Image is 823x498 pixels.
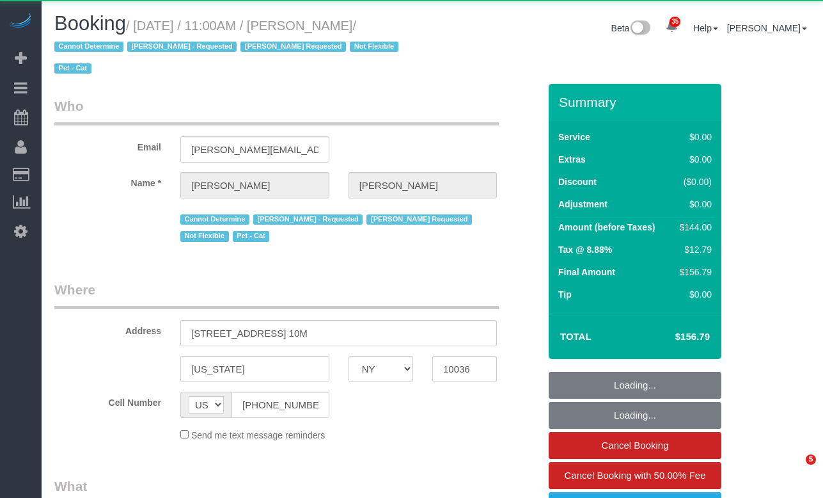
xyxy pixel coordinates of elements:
label: Discount [558,175,597,188]
label: Adjustment [558,198,607,211]
label: Name * [45,172,171,189]
a: Help [693,23,718,33]
span: 5 [806,454,816,465]
div: $12.79 [675,243,712,256]
a: Beta [611,23,651,33]
span: [PERSON_NAME] - Requested [127,42,237,52]
a: Cancel Booking [549,432,721,459]
input: City [180,356,329,382]
div: $0.00 [675,198,712,211]
span: Cannot Determine [54,42,123,52]
h4: $156.79 [637,332,710,342]
span: [PERSON_NAME] Requested [240,42,346,52]
span: / [54,19,402,76]
label: Amount (before Taxes) [558,221,655,234]
label: Email [45,136,171,154]
h3: Summary [559,95,715,109]
div: $0.00 [675,131,712,143]
label: Service [558,131,590,143]
span: 35 [670,17,680,27]
span: Not Flexible [350,42,398,52]
img: New interface [629,20,650,37]
div: ($0.00) [675,175,712,188]
span: Send me text message reminders [191,430,325,440]
a: [PERSON_NAME] [727,23,807,33]
label: Cell Number [45,392,171,409]
span: Not Flexible [180,231,229,241]
span: [PERSON_NAME] - Requested [253,214,363,225]
span: Cancel Booking with 50.00% Fee [565,470,706,481]
a: 35 [659,13,684,41]
span: Cannot Determine [180,214,249,225]
div: $0.00 [675,153,712,166]
strong: Total [560,331,592,342]
legend: Where [54,280,499,309]
span: Booking [54,12,126,35]
span: Pet - Cat [54,63,91,74]
span: [PERSON_NAME] Requested [366,214,472,225]
label: Tax @ 8.88% [558,243,612,256]
a: Cancel Booking with 50.00% Fee [549,462,721,489]
label: Extras [558,153,586,166]
label: Tip [558,288,572,301]
input: Zip Code [432,356,497,382]
legend: Who [54,97,499,125]
span: Pet - Cat [233,231,270,241]
label: Final Amount [558,266,615,278]
input: Email [180,136,329,163]
img: Automaid Logo [8,13,33,31]
input: Last Name [349,172,498,198]
label: Address [45,320,171,337]
div: $156.79 [675,266,712,278]
input: Cell Number [231,392,329,418]
iframe: Intercom live chat [780,454,810,485]
div: $144.00 [675,221,712,234]
div: $0.00 [675,288,712,301]
input: First Name [180,172,329,198]
small: / [DATE] / 11:00AM / [PERSON_NAME] [54,19,402,76]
